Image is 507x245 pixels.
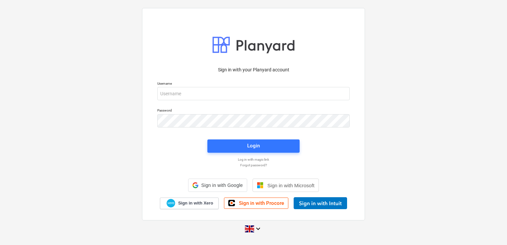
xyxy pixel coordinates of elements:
a: Sign in with Xero [160,198,219,209]
p: Username [157,81,350,87]
i: keyboard_arrow_down [254,225,262,233]
span: Sign in with Procore [239,200,284,206]
div: Login [247,141,260,150]
p: Password [157,108,350,114]
div: Sign in with Google [188,179,247,192]
span: Sign in with Google [201,183,243,188]
input: Username [157,87,350,100]
a: Forgot password? [154,163,353,167]
span: Sign in with Microsoft [267,183,315,188]
a: Log in with magic link [154,157,353,162]
button: Login [207,139,300,153]
img: Microsoft logo [257,182,263,189]
a: Sign in with Procore [224,198,288,209]
img: Xero logo [167,199,175,208]
span: Sign in with Xero [178,200,213,206]
p: Sign in with your Planyard account [157,66,350,73]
